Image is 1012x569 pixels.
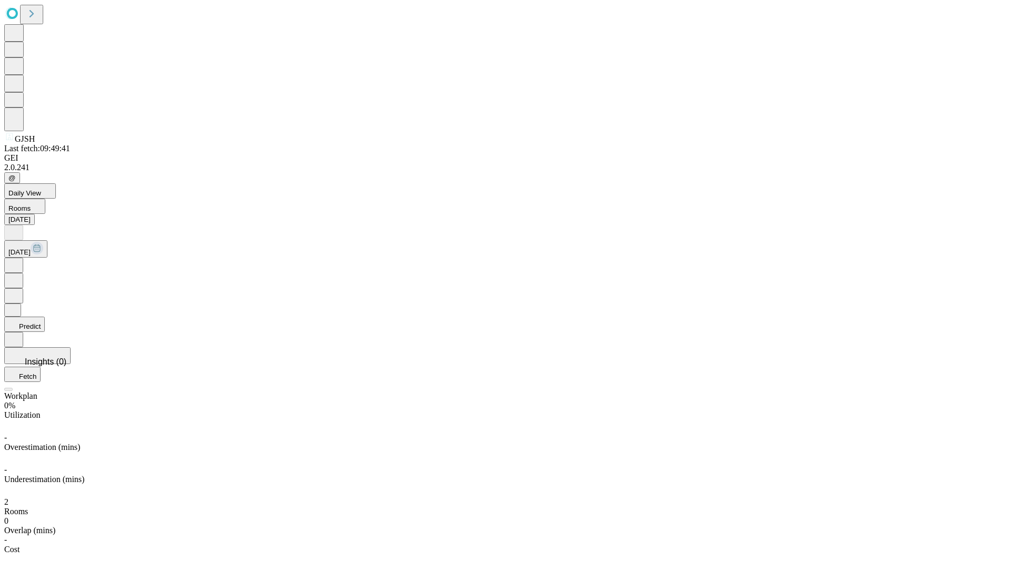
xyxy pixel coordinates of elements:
[8,248,31,256] span: [DATE]
[4,497,8,506] span: 2
[4,153,1008,163] div: GEI
[4,526,55,535] span: Overlap (mins)
[4,199,45,214] button: Rooms
[8,189,41,197] span: Daily View
[4,516,8,525] span: 0
[4,391,37,400] span: Workplan
[4,144,70,153] span: Last fetch: 09:49:41
[4,465,7,474] span: -
[4,367,41,382] button: Fetch
[4,507,28,516] span: Rooms
[4,163,1008,172] div: 2.0.241
[4,410,40,419] span: Utilization
[4,317,45,332] button: Predict
[15,134,35,143] span: GJSH
[4,535,7,544] span: -
[8,204,31,212] span: Rooms
[4,443,80,452] span: Overestimation (mins)
[4,214,35,225] button: [DATE]
[4,475,84,484] span: Underestimation (mins)
[4,172,20,183] button: @
[4,401,15,410] span: 0%
[4,183,56,199] button: Daily View
[4,240,47,258] button: [DATE]
[25,357,66,366] span: Insights (0)
[4,545,20,554] span: Cost
[8,174,16,182] span: @
[4,433,7,442] span: -
[4,347,71,364] button: Insights (0)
